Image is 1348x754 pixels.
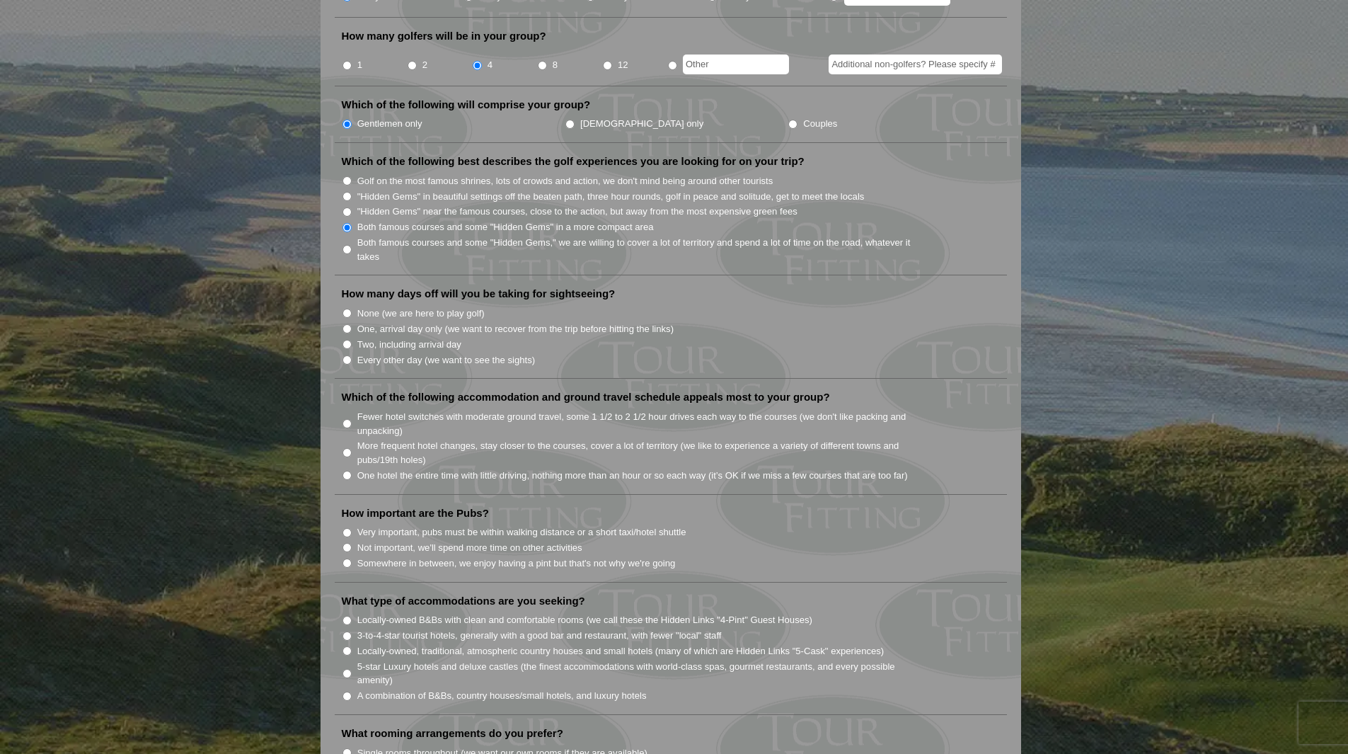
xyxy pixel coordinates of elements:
label: Every other day (we want to see the sights) [357,353,535,367]
label: 3-to-4-star tourist hotels, generally with a good bar and restaurant, with fewer "local" staff [357,629,722,643]
label: Two, including arrival day [357,338,461,352]
label: Couples [803,117,837,131]
label: 4 [488,58,492,72]
label: 5-star Luxury hotels and deluxe castles (the finest accommodations with world-class spas, gourmet... [357,660,926,687]
label: None (we are here to play golf) [357,307,485,321]
label: Somewhere in between, we enjoy having a pint but that's not why we're going [357,556,676,571]
label: Golf on the most famous shrines, lots of crowds and action, we don't mind being around other tour... [357,174,773,188]
label: 12 [618,58,628,72]
label: Gentlemen only [357,117,422,131]
label: Both famous courses and some "Hidden Gems" in a more compact area [357,220,654,234]
label: Which of the following best describes the golf experiences you are looking for on your trip? [342,154,805,168]
label: How many golfers will be in your group? [342,29,546,43]
label: Both famous courses and some "Hidden Gems," we are willing to cover a lot of territory and spend ... [357,236,926,263]
label: Locally-owned B&Bs with clean and comfortable rooms (we call these the Hidden Links "4-Pint" Gues... [357,613,812,627]
label: More frequent hotel changes, stay closer to the courses, cover a lot of territory (we like to exp... [357,439,926,467]
label: How important are the Pubs? [342,506,489,520]
input: Other [683,55,789,74]
label: 8 [553,58,558,72]
input: Additional non-golfers? Please specify # [829,55,1002,74]
label: "Hidden Gems" near the famous courses, close to the action, but away from the most expensive gree... [357,205,797,219]
label: What rooming arrangements do you prefer? [342,726,563,741]
label: A combination of B&Bs, country houses/small hotels, and luxury hotels [357,689,647,703]
label: Fewer hotel switches with moderate ground travel, some 1 1/2 to 2 1/2 hour drives each way to the... [357,410,926,438]
label: Very important, pubs must be within walking distance or a short taxi/hotel shuttle [357,525,686,539]
label: [DEMOGRAPHIC_DATA] only [580,117,703,131]
label: Which of the following will comprise your group? [342,98,591,112]
label: How many days off will you be taking for sightseeing? [342,287,616,301]
label: 2 [422,58,427,72]
label: One hotel the entire time with little driving, nothing more than an hour or so each way (it’s OK ... [357,469,908,483]
label: 1 [357,58,362,72]
label: "Hidden Gems" in beautiful settings off the beaten path, three hour rounds, golf in peace and sol... [357,190,865,204]
label: What type of accommodations are you seeking? [342,594,585,608]
label: Not important, we'll spend more time on other activities [357,541,582,555]
label: Which of the following accommodation and ground travel schedule appeals most to your group? [342,390,830,404]
label: One, arrival day only (we want to recover from the trip before hitting the links) [357,322,674,336]
label: Locally-owned, traditional, atmospheric country houses and small hotels (many of which are Hidden... [357,644,885,658]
